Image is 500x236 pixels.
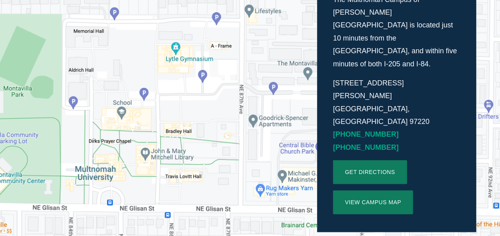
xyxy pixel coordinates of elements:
a: [PHONE_NUMBER] [333,130,399,138]
a: [PHONE_NUMBER] [333,143,399,151]
a: View Campus Map [333,190,413,214]
a: Get directions [333,160,407,184]
p: [STREET_ADDRESS][PERSON_NAME] [GEOGRAPHIC_DATA], [GEOGRAPHIC_DATA] 97220 [333,77,460,154]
